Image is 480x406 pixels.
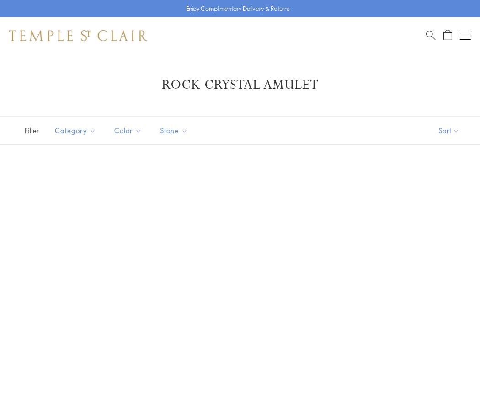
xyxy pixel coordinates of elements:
[110,125,149,136] span: Color
[9,30,147,41] img: Temple St. Clair
[186,4,290,13] p: Enjoy Complimentary Delivery & Returns
[48,120,103,141] button: Category
[23,77,457,93] h1: Rock Crystal Amulet
[418,117,480,144] button: Show sort by
[107,120,149,141] button: Color
[460,30,471,41] button: Open navigation
[155,125,195,136] span: Stone
[426,30,436,41] a: Search
[443,30,452,41] a: Open Shopping Bag
[153,120,195,141] button: Stone
[50,125,103,136] span: Category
